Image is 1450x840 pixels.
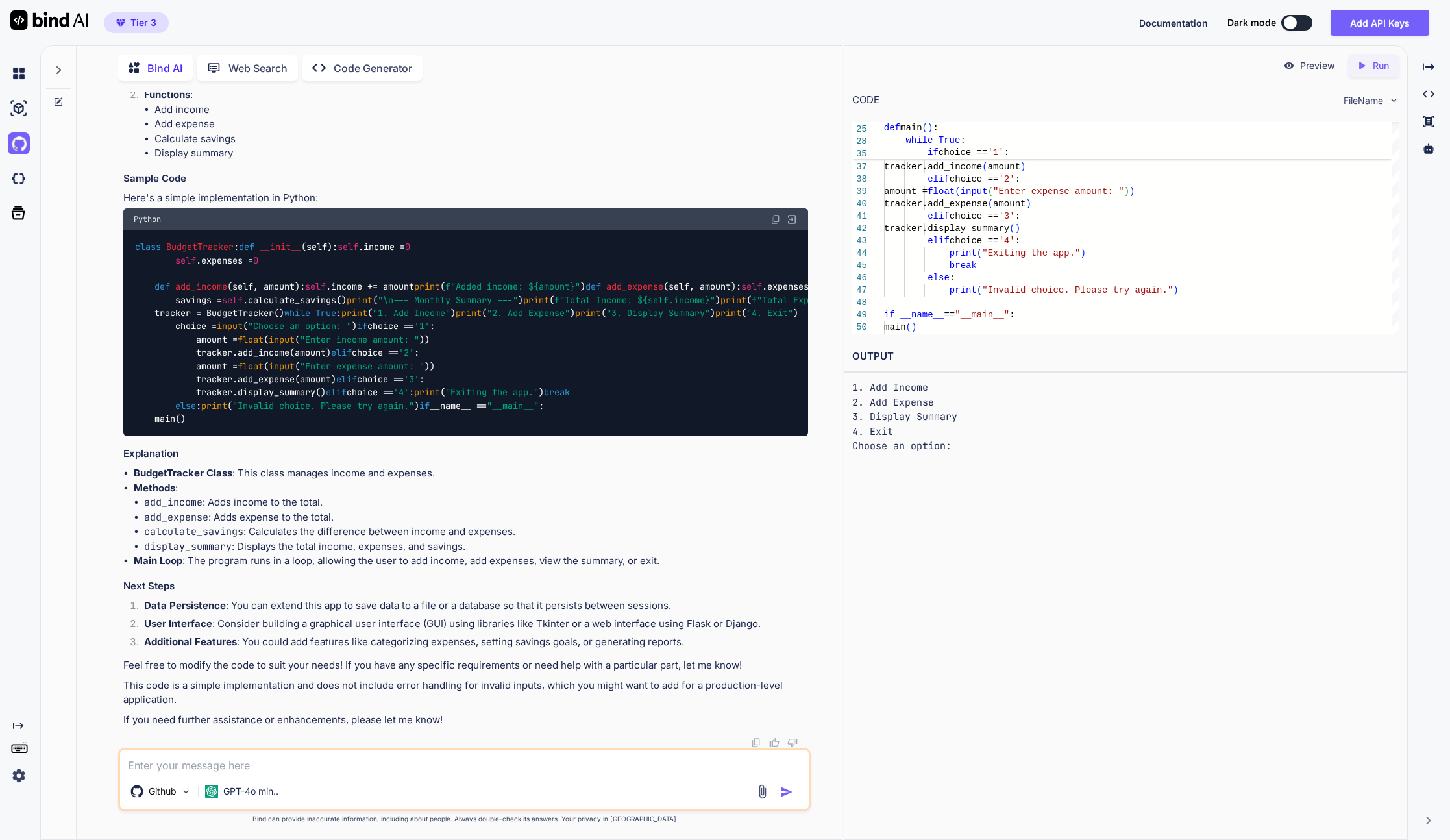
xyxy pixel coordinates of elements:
[960,186,987,197] span: input
[123,678,807,708] p: This code is a simple implementation and does not include error handling for invalid inputs, whic...
[134,617,807,635] li: : Consider building a graphical user interface (GUI) using libraries like Tkinter or a web interf...
[751,737,761,748] img: copy
[884,149,928,160] span: amount =
[487,400,539,412] span: "__main__"
[752,294,933,306] span: f"Total Expenses: $ "
[780,785,793,798] img: icon
[284,307,310,319] span: while
[405,241,410,253] span: 0
[166,241,234,253] span: BudgetTracker
[911,322,916,332] span: )
[104,12,169,33] button: premiumTier 3
[373,307,450,319] span: "1. Add Income"
[1080,248,1085,258] span: )
[338,241,358,253] span: self
[300,360,424,372] span: "Enter expense amount: "
[852,210,867,223] div: 41
[1344,94,1383,107] span: FileName
[643,294,710,306] span: {self.income}
[1129,186,1135,197] span: )
[347,294,373,306] span: print
[1283,60,1295,71] img: preview
[852,309,867,321] div: 49
[217,321,243,332] span: input
[175,254,196,266] span: self
[852,198,867,210] div: 40
[669,281,731,293] span: self, amount
[928,147,939,158] span: if
[144,496,203,509] code: add_income
[1020,162,1026,172] span: )
[238,360,264,372] span: float
[201,400,227,412] span: print
[8,97,30,119] img: ai-studio
[852,284,867,297] div: 47
[928,273,950,283] span: else
[900,123,922,133] span: main
[944,310,955,320] span: ==
[8,765,30,787] img: settings
[998,174,1014,184] span: '2'
[928,149,955,160] span: float
[575,307,601,319] span: print
[928,123,933,133] span: )
[135,241,161,253] span: class
[998,236,1014,246] span: '4'
[523,294,549,306] span: print
[326,387,347,399] span: elif
[998,211,1014,221] span: '3'
[305,281,326,293] span: self
[715,307,741,319] span: print
[456,307,482,319] span: print
[769,737,780,748] img: like
[414,281,440,293] span: print
[1124,186,1129,197] span: )
[939,135,961,145] span: True
[487,307,570,319] span: "2. Add Expense"
[950,211,999,221] span: choice ==
[253,254,258,266] span: 0
[1388,95,1399,106] img: chevron down
[884,199,988,209] span: tracker.add_expense
[534,281,575,293] span: {amount}
[977,285,982,295] span: (
[1118,149,1124,160] span: )
[123,658,807,673] p: Feel free to modify the code to suit your needs! If you have any specific requirements or need he...
[1139,16,1208,30] button: Documentation
[223,785,278,798] p: GPT-4o min..
[175,400,196,412] span: else
[993,199,1026,209] span: amount
[1026,199,1031,209] span: )
[844,341,1407,372] h2: OUTPUT
[786,214,798,225] img: Open in Browser
[260,241,301,253] span: __init__
[147,60,182,76] p: Bind AI
[884,322,906,332] span: main
[852,272,867,284] div: 46
[123,191,807,206] p: Here's a simple implementation in Python:
[10,10,88,30] img: Bind AI
[884,162,982,172] span: tracker.add_income
[905,322,911,332] span: (
[154,146,807,161] li: Display summary
[334,60,412,76] p: Code Generator
[134,599,807,617] li: : You can extend this app to save data to a file or a database so that it persists between sessions.
[720,294,746,306] span: print
[134,466,807,481] li: : This class manages income and expenses.
[238,334,264,345] span: float
[144,88,190,101] strong: Functions
[134,554,807,569] li: : The program runs in a loop, allowing the user to add income, add expenses, view the summary, or...
[116,19,125,27] img: premium
[134,635,807,653] li: : You could add features like categorizing expenses, setting savings goals, or generating reports.
[134,467,232,479] strong: BudgetTracker Class
[950,273,955,283] span: :
[232,400,414,412] span: "Invalid choice. Please try again."
[950,174,999,184] span: choice ==
[144,599,226,611] strong: Data Persistence
[987,186,992,197] span: (
[144,539,807,554] li: : Displays the total income, expenses, and savings.
[445,281,580,293] span: f"Added income: $ "
[1009,310,1014,320] span: :
[950,248,977,258] span: print
[393,387,409,399] span: '4'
